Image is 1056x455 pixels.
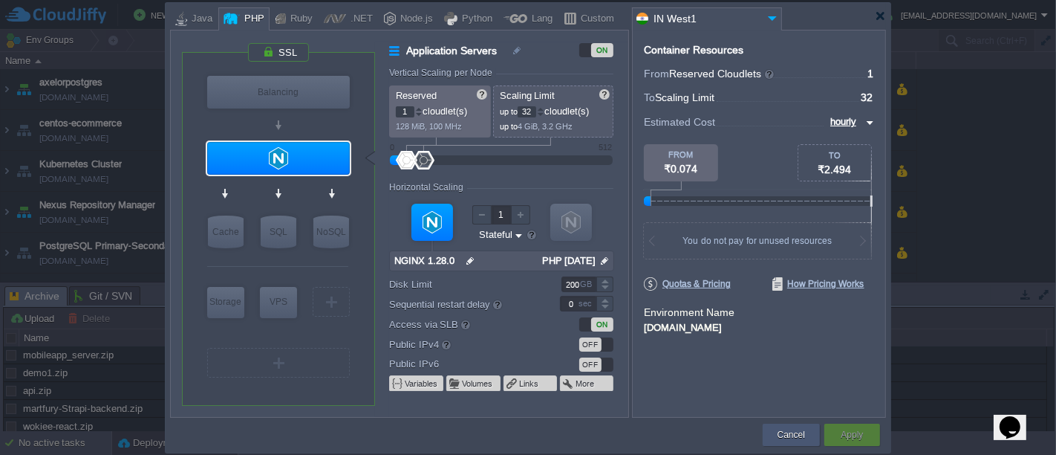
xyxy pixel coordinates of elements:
div: TO [798,151,871,160]
div: ON [591,317,613,332]
div: [DOMAIN_NAME] [644,320,874,333]
div: NoSQL Databases [313,216,349,248]
div: Vertical Scaling per Node [389,68,496,78]
div: Balancing [207,76,350,109]
span: Reserved Cloudlets [669,68,775,80]
span: To [644,91,655,103]
div: Storage [207,287,244,317]
span: 128 MiB, 100 MHz [396,122,462,131]
div: VPS [260,287,297,317]
div: Java [187,8,212,30]
span: up to [500,122,518,131]
span: up to [500,107,518,116]
label: Environment Name [644,306,734,318]
p: cloudlet(s) [500,102,608,117]
button: Variables [405,378,439,390]
div: OFF [579,358,602,372]
button: Cancel [778,427,805,442]
div: Storage Containers [207,287,244,318]
span: ₹0.074 [665,163,698,175]
div: sec [578,297,595,311]
span: 32 [861,91,873,103]
div: ON [591,43,613,57]
label: Public IPv6 [389,356,540,372]
div: 512 [599,143,612,152]
button: Apply [841,427,863,442]
div: SQL Databases [261,216,296,248]
div: Lang [527,8,553,30]
div: FROM [644,150,718,159]
div: OFF [579,338,602,352]
div: .NET [346,8,373,30]
span: From [644,68,669,80]
span: Estimated Cost [644,114,715,130]
span: Scaling Limit [655,91,714,103]
div: Cache [208,216,244,248]
p: cloudlet(s) [396,102,486,117]
span: Scaling Limit [500,90,555,101]
div: Load Balancer [207,76,350,109]
button: More [576,378,596,390]
div: 0 [390,143,394,152]
div: Node.js [396,8,433,30]
div: Container Resources [644,45,743,56]
div: Custom [576,8,614,30]
button: Volumes [462,378,494,390]
div: Python [457,8,492,30]
label: Disk Limit [389,277,540,292]
div: Elastic VPS [260,287,297,318]
div: Horizontal Scaling [389,182,467,193]
label: Public IPv4 [389,336,540,352]
label: Sequential restart delay [389,296,540,312]
span: 1 [867,68,873,80]
button: Links [519,378,540,390]
div: NoSQL [313,216,349,248]
div: Create New Layer [313,287,350,317]
div: Create New Layer [207,348,350,378]
span: How Pricing Works [772,277,864,291]
div: Ruby [286,8,313,30]
span: Quotas & Pricing [644,277,731,291]
div: PHP [240,8,264,30]
label: Access via SLB [389,316,540,332]
span: Reserved [396,90,437,101]
div: SQL [261,216,296,248]
span: 4 GiB, 3.2 GHz [518,122,573,131]
div: GB [580,277,595,291]
iframe: chat widget [994,396,1041,440]
span: ₹2.494 [818,164,852,175]
div: Application Servers [207,142,350,175]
